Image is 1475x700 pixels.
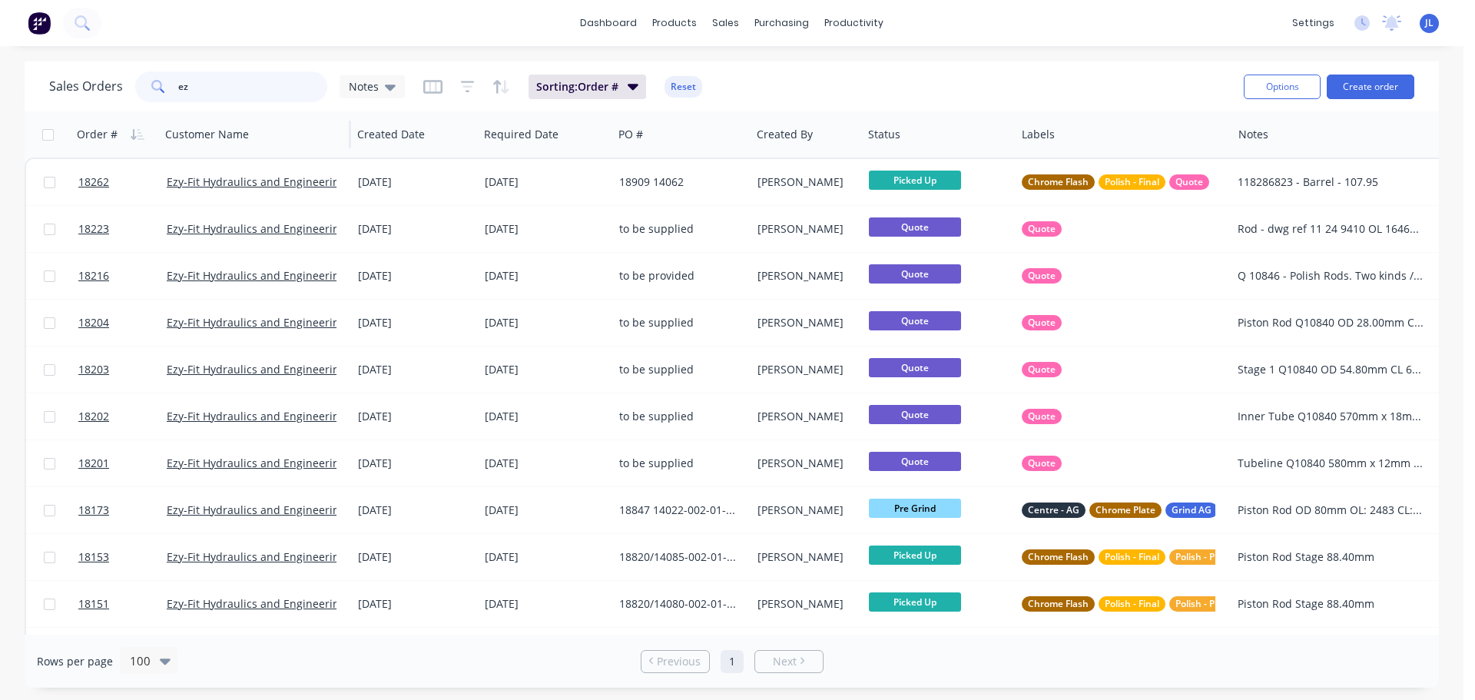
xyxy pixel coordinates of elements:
button: Quote [1022,362,1062,377]
a: dashboard [572,12,645,35]
div: Labels [1022,127,1055,142]
a: Ezy-Fit Hydraulics and Engineering Group Pty Ltd [167,549,419,564]
div: [PERSON_NAME] [757,549,852,565]
span: Polish - Final [1105,596,1159,612]
div: 18820/14085-002-01-0001 [619,549,738,565]
button: Sorting:Order # [529,75,646,99]
span: Centre - AG [1028,503,1079,518]
div: 18820/14080-002-01-0001 [619,596,738,612]
div: productivity [817,12,891,35]
div: Created Date [357,127,425,142]
button: Quote [1022,456,1062,471]
a: 18204 [78,300,167,346]
button: Quote [1022,221,1062,237]
div: products [645,12,704,35]
span: Chrome Flash [1028,549,1089,565]
a: Ezy-Fit Hydraulics and Engineering Group Pty Ltd [167,315,419,330]
button: Chrome FlashPolish - FinalQuote [1022,174,1209,190]
span: Quote [1175,174,1203,190]
div: sales [704,12,747,35]
a: Ezy-Fit Hydraulics and Engineering Group Pty Ltd [167,362,419,377]
div: 18909 14062 [619,174,738,190]
div: [DATE] [358,221,472,237]
div: [PERSON_NAME] [757,596,852,612]
div: [DATE] [358,549,472,565]
div: Piston Rod Stage 88.40mm [1238,549,1424,565]
a: 18216 [78,253,167,299]
div: [DATE] [358,596,472,612]
div: Q 10846 - Polish Rods. Two kinds / Qty 8 of each. Total 16 Gr SAF2205, Polish to Ø76.200, smooth,... [1238,268,1424,284]
span: Quote [869,264,961,284]
img: Factory [28,12,51,35]
button: Quote [1022,409,1062,424]
div: [DATE] [485,268,607,284]
a: Ezy-Fit Hydraulics and Engineering Group Pty Ltd [167,268,419,283]
div: [DATE] [358,315,472,330]
a: Next page [755,654,823,669]
a: 18173 [78,487,167,533]
div: purchasing [747,12,817,35]
div: Inner Tube Q10840 570mm x 18mm [PERSON_NAME], FHCP 0.001", Polish [1238,409,1424,424]
a: 18151 [78,581,167,627]
span: Quote [1028,456,1056,471]
div: [PERSON_NAME] [757,362,852,377]
a: Ezy-Fit Hydraulics and Engineering Group Pty Ltd [167,456,419,470]
div: [DATE] [358,174,472,190]
span: Chrome Flash [1028,174,1089,190]
span: 18204 [78,315,109,330]
button: Create order [1327,75,1414,99]
div: [PERSON_NAME] [757,503,852,518]
div: [DATE] [358,409,472,424]
span: Quote [869,405,961,424]
div: [DATE] [485,409,607,424]
a: 18262 [78,159,167,205]
button: Quote [1022,268,1062,284]
a: 18203 [78,347,167,393]
span: Picked Up [869,171,961,190]
a: 18153 [78,534,167,580]
span: Polish - Pre [1175,596,1224,612]
span: Polish - Final [1105,174,1159,190]
div: Tubeline Q10840 580mm x 12mm [PERSON_NAME], FHCP 0.03mm, Polish [1238,456,1424,471]
span: 18202 [78,409,109,424]
div: Rod - dwg ref 11 24 9410 OL 1646mm / CL 1569 x OD 88.85mm SOW: Grind, HCP 0.005", Grind and Polis... [1238,221,1424,237]
div: [PERSON_NAME] [757,456,852,471]
span: Sorting: Order # [536,79,618,95]
ul: Pagination [635,650,830,673]
div: [PERSON_NAME] [757,268,852,284]
div: Required Date [484,127,559,142]
span: Previous [657,654,701,669]
span: Pre Grind [869,499,961,518]
span: Quote [869,217,961,237]
span: Quote [1028,362,1056,377]
div: PO # [618,127,643,142]
span: Chrome Flash [1028,596,1089,612]
a: Page 1 is your current page [721,650,744,673]
div: [DATE] [485,315,607,330]
div: to be supplied [619,409,738,424]
span: Quote [869,311,961,330]
div: 118286823 - Barrel - 107.95 [1238,174,1424,190]
div: [DATE] [358,456,472,471]
div: [DATE] [485,596,607,612]
input: Search... [178,71,328,102]
div: to be supplied [619,456,738,471]
span: Quote [1028,315,1056,330]
div: to be supplied [619,315,738,330]
span: 18223 [78,221,109,237]
div: 18847 14022-002-01-0001 Ref Q10288 [619,503,738,518]
a: 18201 [78,440,167,486]
button: Reset [665,76,702,98]
span: Picked Up [869,546,961,565]
div: Status [868,127,900,142]
div: Order # [77,127,118,142]
span: 18173 [78,503,109,518]
h1: Sales Orders [49,79,123,94]
div: [PERSON_NAME] [757,409,852,424]
a: 18223 [78,206,167,252]
div: Piston Rod OD 80mm OL: 2483 CL: 2300mm approx Supplied at 80mm. Grind to pre-plate size, HCP 0.00... [1238,503,1424,518]
div: [DATE] [485,174,607,190]
span: 18151 [78,596,109,612]
div: Stage 1 Q10840 OD 54.80mm CL 695mm SOW: grind, HCP 0.120mm, Grind and Polish [1238,362,1424,377]
a: Ezy-Fit Hydraulics and Engineering Group Pty Ltd [167,409,419,423]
